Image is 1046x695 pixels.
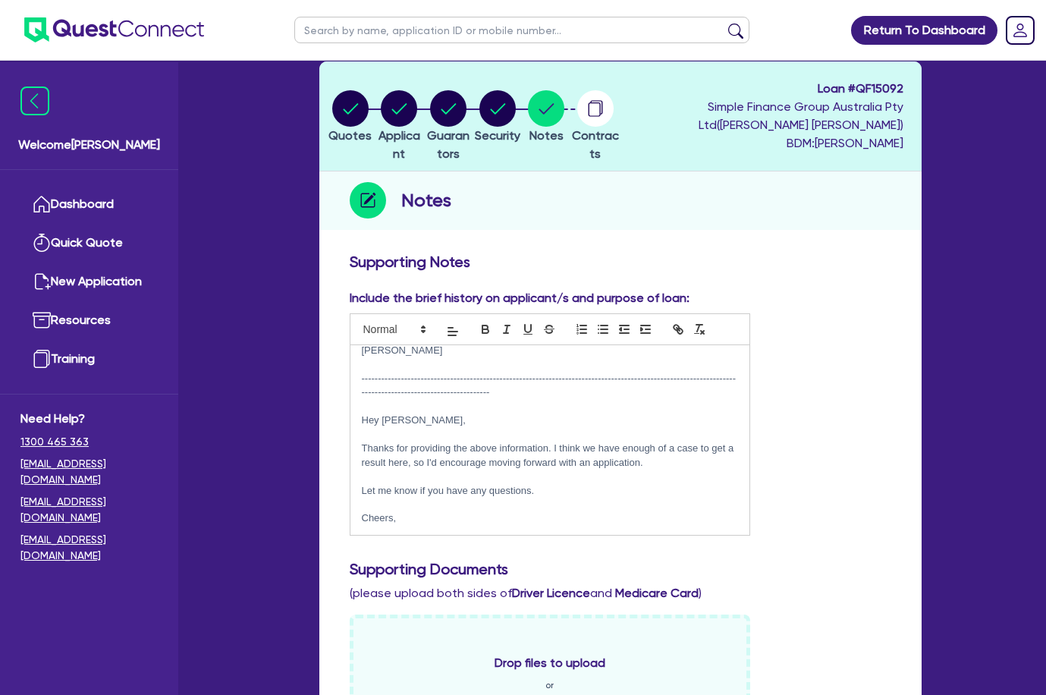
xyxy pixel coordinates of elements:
h2: Notes [401,187,451,214]
img: quick-quote [33,234,51,252]
p: Let me know if you have any questions. [362,484,738,498]
a: Training [20,340,158,379]
label: Include the brief history on applicant/s and purpose of loan: [350,289,689,307]
a: [EMAIL_ADDRESS][DOMAIN_NAME] [20,456,158,488]
span: Security [475,128,520,143]
span: Simple Finance Group Australia Pty Ltd ( [PERSON_NAME] [PERSON_NAME] ) [699,99,903,132]
tcxspan: Call 1300 465 363 via 3CX [20,436,89,448]
p: Hey [PERSON_NAME], [362,414,738,427]
img: training [33,350,51,368]
a: Quick Quote [20,224,158,263]
h3: Supporting Documents [350,560,891,578]
span: Welcome [PERSON_NAME] [18,136,160,154]
input: Search by name, application ID or mobile number... [294,17,749,43]
span: Notes [529,128,564,143]
b: Medicare Card [615,586,699,600]
a: Dashboard [20,185,158,224]
span: Contracts [572,128,619,161]
button: Guarantors [424,90,473,164]
a: Dropdown toggle [1000,11,1040,50]
img: icon-menu-close [20,86,49,115]
a: [EMAIL_ADDRESS][DOMAIN_NAME] [20,494,158,526]
h3: Supporting Notes [350,253,891,271]
span: Quotes [328,128,372,143]
span: Applicant [379,128,420,161]
p: [PERSON_NAME] [362,344,738,357]
span: or [545,678,554,692]
span: Guarantors [427,128,470,161]
p: -------------------------------------------------------------------------------------------------... [362,372,738,400]
a: New Application [20,263,158,301]
img: step-icon [350,182,386,219]
a: Return To Dashboard [851,16,997,45]
span: Loan # QF15092 [624,80,903,98]
p: Cheers, [362,511,738,525]
button: Security [474,90,521,146]
img: quest-connect-logo-blue [24,17,204,42]
a: [EMAIL_ADDRESS][DOMAIN_NAME] [20,532,158,564]
img: new-application [33,272,51,291]
span: (please upload both sides of and ) [350,586,702,600]
a: Resources [20,301,158,340]
span: Drop files to upload [495,654,605,672]
img: resources [33,311,51,329]
span: Need Help? [20,410,158,428]
p: Thanks for providing the above information. I think we have enough of a case to get a result here... [362,442,738,470]
button: Contracts [570,90,620,164]
button: Quotes [328,90,372,146]
b: Driver Licence [512,586,590,600]
button: Applicant [375,90,424,164]
span: BDM: [PERSON_NAME] [624,134,903,153]
button: Notes [527,90,565,146]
